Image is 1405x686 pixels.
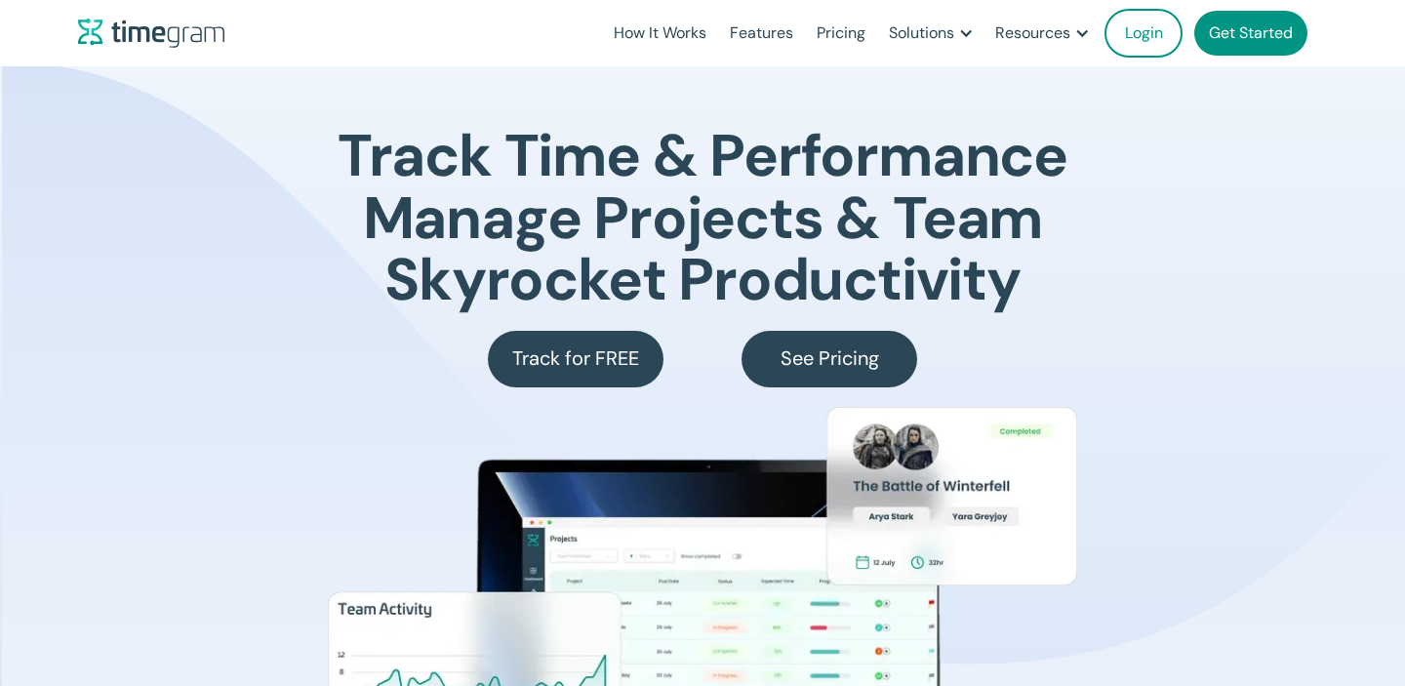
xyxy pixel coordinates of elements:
[1104,9,1183,58] a: Login
[1194,11,1307,56] a: Get Started
[889,20,954,47] div: Solutions
[338,125,1067,311] h1: Track Time & Performance Manage Projects & Team Skyrocket Productivity
[742,331,917,387] a: See Pricing
[995,20,1070,47] div: Resources
[488,331,663,387] a: Track for FREE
